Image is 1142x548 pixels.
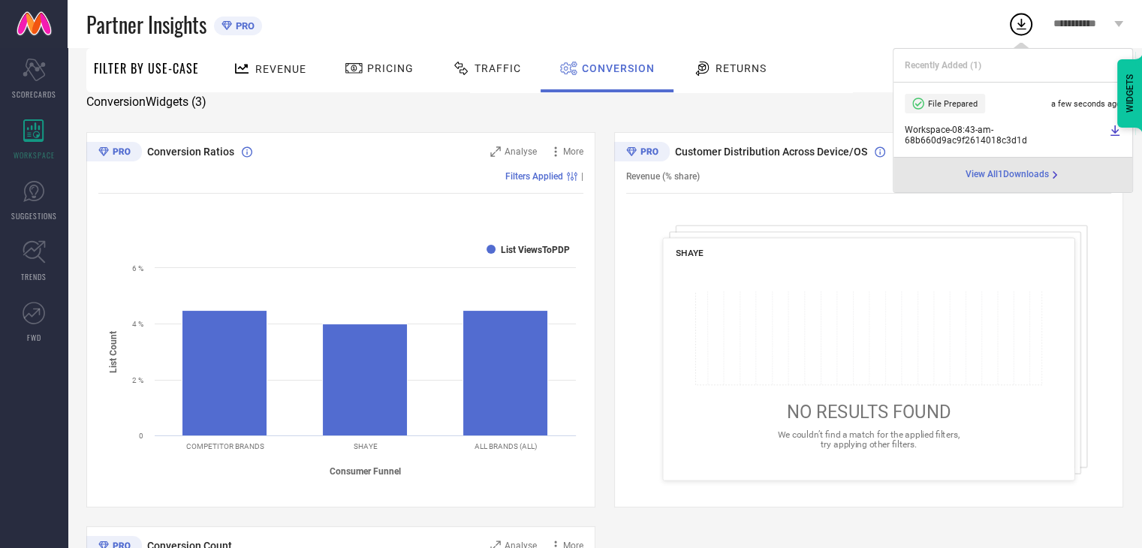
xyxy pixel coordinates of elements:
span: Returns [716,62,767,74]
text: ALL BRANDS (ALL) [475,442,537,450]
span: NO RESULTS FOUND [787,402,951,423]
span: WORKSPACE [14,149,55,161]
span: Revenue [255,63,306,75]
span: Filters Applied [505,171,563,182]
span: Conversion Widgets ( 3 ) [86,95,206,110]
span: PRO [232,20,255,32]
span: SCORECARDS [12,89,56,100]
span: We couldn’t find a match for the applied filters, try applying other filters. [778,429,960,449]
div: Premium [614,142,670,164]
text: 6 % [132,264,143,272]
span: Customer Distribution Across Device/OS [675,146,867,158]
span: FWD [27,332,41,343]
span: Conversion [582,62,655,74]
text: COMPETITOR BRANDS [186,442,264,450]
div: Open download list [1008,11,1035,38]
tspan: List Count [108,330,119,372]
span: View All 1 Downloads [966,169,1049,181]
span: Conversion Ratios [147,146,234,158]
div: Open download page [966,169,1061,181]
a: Download [1109,125,1121,146]
span: Pricing [367,62,414,74]
span: SHAYE [676,248,704,258]
text: 0 [139,432,143,440]
span: | [581,171,583,182]
span: Analyse [505,146,537,157]
tspan: Consumer Funnel [330,466,401,477]
text: 2 % [132,376,143,384]
div: Premium [86,142,142,164]
span: Filter By Use-Case [94,59,199,77]
text: 4 % [132,320,143,328]
span: SUGGESTIONS [11,210,57,221]
span: Partner Insights [86,9,206,40]
span: Workspace - 08:43-am - 68b660d9ac9f2614018c3d1d [905,125,1105,146]
a: View All1Downloads [966,169,1061,181]
span: Traffic [475,62,521,74]
span: a few seconds ago [1051,99,1121,109]
span: Revenue (% share) [626,171,700,182]
text: List ViewsToPDP [501,245,570,255]
span: More [563,146,583,157]
span: TRENDS [21,271,47,282]
text: SHAYE [354,442,378,450]
svg: Zoom [490,146,501,157]
span: Recently Added ( 1 ) [905,60,981,71]
span: File Prepared [928,99,978,109]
